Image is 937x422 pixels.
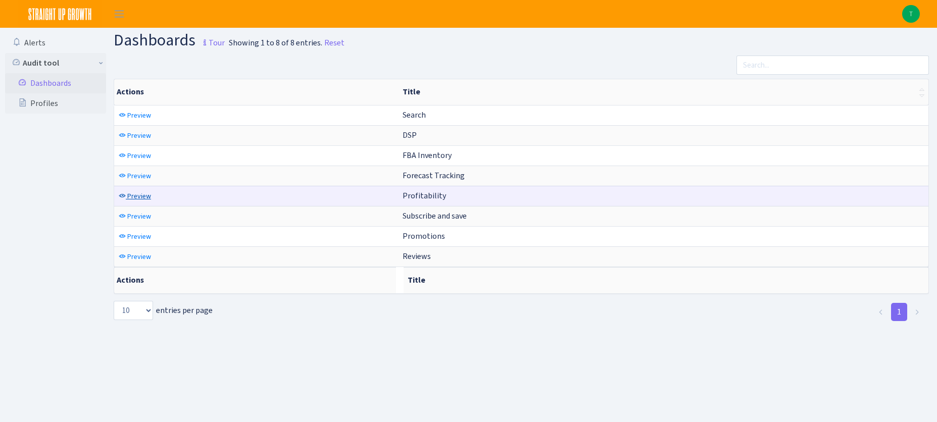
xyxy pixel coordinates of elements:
th: Actions [114,267,396,293]
a: Dashboards [5,73,106,93]
span: Forecast Tracking [403,170,465,181]
a: Tour [195,29,225,50]
div: Showing 1 to 8 of 8 entries. [229,37,322,49]
span: Subscribe and save [403,210,467,221]
a: Preview [116,148,154,164]
h1: Dashboards [114,32,225,51]
span: Preview [127,151,151,161]
a: T [902,5,920,23]
span: Search [403,110,426,120]
a: Preview [116,208,154,224]
span: Preview [127,212,151,221]
small: Tour [199,34,225,51]
a: Preview [116,128,154,143]
a: Alerts [5,33,106,53]
a: Preview [116,229,154,244]
span: Preview [127,191,151,201]
span: Reviews [403,251,431,261]
a: Profiles [5,93,106,114]
th: Actions [114,79,399,105]
span: Preview [127,171,151,181]
img: Tom First [902,5,920,23]
span: Preview [127,252,151,261]
span: FBA Inventory [403,150,452,161]
span: Preview [127,232,151,241]
span: Profitability [403,190,446,201]
label: entries per page [114,301,213,320]
a: Preview [116,108,154,123]
a: Preview [116,249,154,265]
span: DSP [403,130,417,140]
th: Title : activate to sort column ascending [399,79,928,105]
a: Audit tool [5,53,106,73]
span: Preview [127,111,151,120]
input: Search... [736,56,929,75]
a: Preview [116,168,154,184]
span: Preview [127,131,151,140]
span: Promotions [403,231,445,241]
a: Reset [324,37,344,49]
a: Preview [116,188,154,204]
select: entries per page [114,301,153,320]
th: Title [404,267,928,293]
a: 1 [891,303,907,321]
button: Toggle navigation [107,6,132,22]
